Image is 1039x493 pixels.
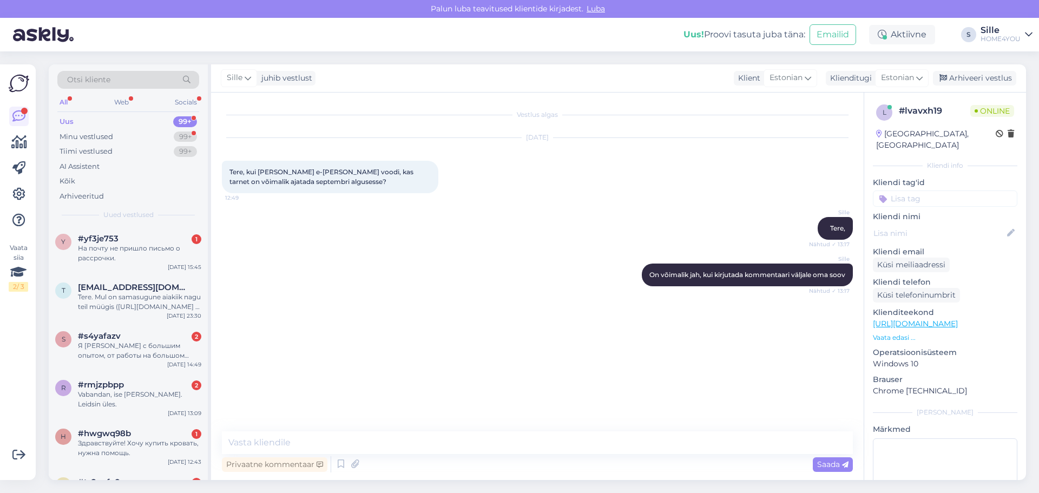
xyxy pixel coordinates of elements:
div: Arhiveeritud [60,191,104,202]
div: juhib vestlust [257,73,312,84]
div: Vabandan, ise [PERSON_NAME]. Leidsin üles. [78,390,201,409]
div: Aktiivne [869,25,935,44]
div: # lvavxh19 [899,104,970,117]
div: Minu vestlused [60,132,113,142]
div: [DATE] 13:09 [168,409,201,417]
span: l [883,108,886,116]
div: Tere. Mul on samasugune aiakiik nagu teil müügis ([URL][DOMAIN_NAME] ). [PERSON_NAME] uusi istmek... [78,292,201,312]
div: Klient [734,73,760,84]
div: HOME4YOU [981,35,1021,43]
div: Здравствуйте! Хочу купить кровать, нужна помощь. [78,438,201,458]
div: Socials [173,95,199,109]
span: Uued vestlused [103,210,154,220]
span: #rmjzpbpp [78,380,124,390]
span: Sille [809,208,850,216]
div: Vaata siia [9,243,28,292]
p: Operatsioonisüsteem [873,347,1017,358]
span: On võimalik jah, kui kirjutada kommentaari väljale oma soov [649,271,845,279]
div: Klienditugi [826,73,872,84]
b: Uus! [683,29,704,40]
div: [GEOGRAPHIC_DATA], [GEOGRAPHIC_DATA] [876,128,996,151]
span: Online [970,105,1014,117]
img: Askly Logo [9,73,29,94]
div: Privaatne kommentaar [222,457,327,472]
span: Estonian [770,72,803,84]
div: 1 [192,429,201,439]
span: h [61,432,66,441]
div: Küsi telefoninumbrit [873,288,960,303]
span: Estonian [881,72,914,84]
p: Windows 10 [873,358,1017,370]
div: [DATE] 23:30 [167,312,201,320]
span: #s4yafazv [78,331,121,341]
div: S [961,27,976,42]
input: Lisa nimi [873,227,1005,239]
p: Märkmed [873,424,1017,435]
div: Arhiveeri vestlus [933,71,1016,86]
span: Tere, [830,224,845,232]
div: [PERSON_NAME] [873,407,1017,417]
p: Kliendi nimi [873,211,1017,222]
span: Otsi kliente [67,74,110,86]
span: Sille [227,72,242,84]
div: 99+ [174,146,197,157]
span: r [61,384,66,392]
div: Proovi tasuta juba täna: [683,28,805,41]
p: Chrome [TECHNICAL_ID] [873,385,1017,397]
span: tambet1@gmail.com [78,282,190,292]
div: 99+ [174,132,197,142]
a: SilleHOME4YOU [981,26,1033,43]
div: All [57,95,70,109]
p: Brauser [873,374,1017,385]
span: #yf3je753 [78,234,119,244]
span: y [61,238,65,246]
span: Tere, kui [PERSON_NAME] e-[PERSON_NAME] voodi, kas tarnet on võimalik ajatada septembri algusesse? [229,168,415,186]
div: 2 [192,380,201,390]
span: t [62,286,65,294]
p: Kliendi email [873,246,1017,258]
span: Nähtud ✓ 13:17 [809,287,850,295]
span: 12:49 [225,194,266,202]
div: Kõik [60,176,75,187]
div: Sille [981,26,1021,35]
button: Emailid [810,24,856,45]
span: #ty2vufx8 [78,477,120,487]
p: Kliendi telefon [873,277,1017,288]
div: Я [PERSON_NAME] с большим опытом, от работы на большом прозизводстве до собственного ателье [78,341,201,360]
span: Saada [817,459,849,469]
div: Vestlus algas [222,110,853,120]
a: [URL][DOMAIN_NAME] [873,319,958,328]
div: [DATE] 12:43 [168,458,201,466]
div: Tiimi vestlused [60,146,113,157]
div: AI Assistent [60,161,100,172]
p: Vaata edasi ... [873,333,1017,343]
input: Lisa tag [873,190,1017,207]
div: 1 [192,234,201,244]
div: [DATE] [222,133,853,142]
div: 2 / 3 [9,282,28,292]
p: Klienditeekond [873,307,1017,318]
span: Sille [809,255,850,263]
div: [DATE] 14:49 [167,360,201,369]
div: Web [112,95,131,109]
div: [DATE] 15:45 [168,263,201,271]
p: Kliendi tag'id [873,177,1017,188]
div: Kliendi info [873,161,1017,170]
div: Küsi meiliaadressi [873,258,950,272]
span: s [62,335,65,343]
span: #hwgwq98b [78,429,131,438]
div: Uus [60,116,74,127]
span: Nähtud ✓ 13:17 [809,240,850,248]
div: 1 [192,478,201,488]
span: Luba [583,4,608,14]
div: 2 [192,332,201,341]
div: На почту не пришло письмо о рассрочки. [78,244,201,263]
div: 99+ [173,116,197,127]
